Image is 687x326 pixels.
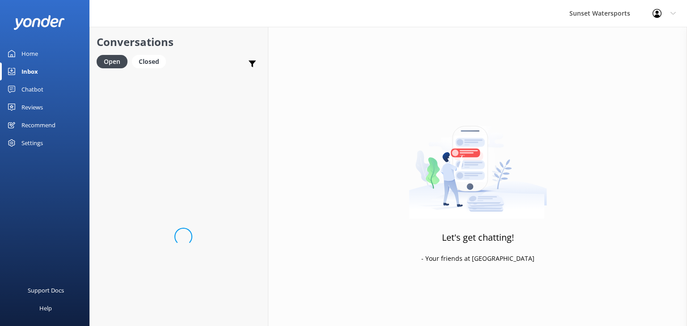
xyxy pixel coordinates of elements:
div: Open [97,55,127,68]
div: Reviews [21,98,43,116]
div: Inbox [21,63,38,80]
div: Settings [21,134,43,152]
div: Help [39,299,52,317]
div: Closed [132,55,166,68]
a: Open [97,56,132,66]
h3: Let's get chatting! [442,230,514,245]
div: Support Docs [28,281,64,299]
a: Closed [132,56,170,66]
div: Home [21,45,38,63]
img: artwork of a man stealing a conversation from at giant smartphone [409,107,547,219]
h2: Conversations [97,33,261,50]
img: yonder-white-logo.png [13,15,65,30]
div: Chatbot [21,80,43,98]
div: Recommend [21,116,55,134]
p: - Your friends at [GEOGRAPHIC_DATA] [421,254,534,263]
